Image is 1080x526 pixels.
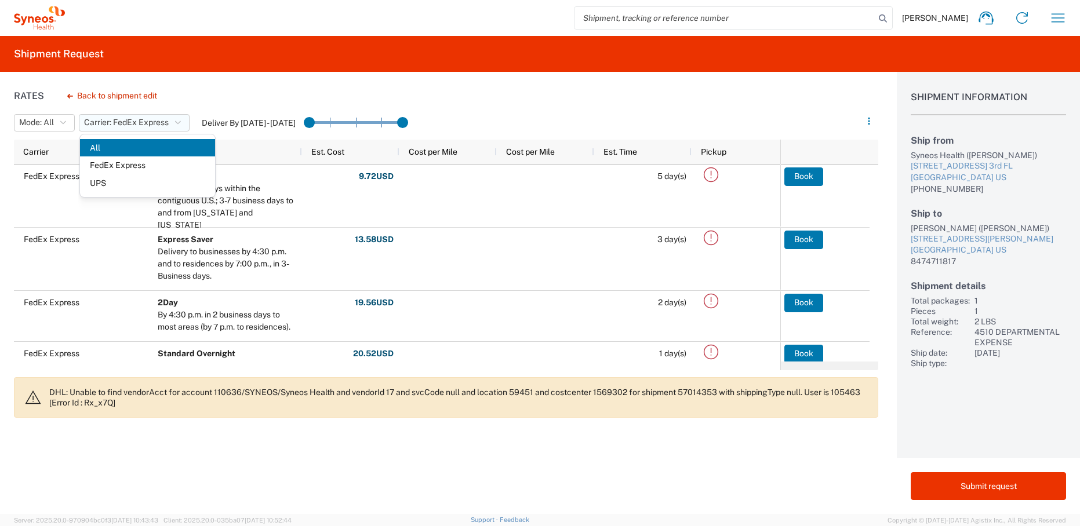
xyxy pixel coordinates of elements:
[80,174,215,192] span: UPS
[49,387,868,408] p: DHL: Unable to find vendorAcct for account 110636/SYNEOS/Syneos Health and vendorId 17 and svcCod...
[911,172,1066,184] div: [GEOGRAPHIC_DATA] US
[657,235,686,244] span: 3 day(s)
[911,295,970,306] div: Total packages:
[24,235,79,244] span: FedEx Express
[158,298,178,307] b: 2Day
[701,147,726,156] span: Pickup
[23,147,49,156] span: Carrier
[784,167,823,186] button: Book
[911,358,970,368] div: Ship type:
[784,231,823,249] button: Book
[911,223,1066,233] div: [PERSON_NAME] ([PERSON_NAME])
[911,184,1066,194] div: [PHONE_NUMBER]
[911,135,1066,146] h2: Ship from
[911,472,1066,500] button: Submit request
[359,171,394,182] strong: 9.72 USD
[355,234,394,245] strong: 13.58 USD
[911,208,1066,219] h2: Ship to
[311,147,344,156] span: Est. Cost
[911,233,1066,245] div: [STREET_ADDRESS][PERSON_NAME]
[888,515,1066,525] span: Copyright © [DATE]-[DATE] Agistix Inc., All Rights Reserved
[84,117,169,128] span: Carrier: FedEx Express
[358,167,394,186] button: 9.72USD
[974,316,1066,327] div: 2 LBS
[911,160,1066,183] a: [STREET_ADDRESS] 3rd FL[GEOGRAPHIC_DATA] US
[784,345,823,363] button: Book
[911,348,970,358] div: Ship date:
[158,360,297,396] div: Next-business-day delivery by 3 p.m. to most U.S. addresses; by 4:30 to rural areas.
[79,114,190,131] button: Carrier: FedEx Express
[14,47,104,61] h2: Shipment Request
[574,7,875,29] input: Shipment, tracking or reference number
[911,280,1066,291] h2: Shipment details
[19,117,54,128] span: Mode: All
[14,517,158,524] span: Server: 2025.20.0-970904bc0f3
[911,306,970,316] div: Pieces
[58,86,166,106] button: Back to shipment edit
[902,13,968,23] span: [PERSON_NAME]
[14,114,75,131] button: Mode: All
[506,147,555,156] span: Cost per Mile
[24,349,79,358] span: FedEx Express
[911,233,1066,256] a: [STREET_ADDRESS][PERSON_NAME][GEOGRAPHIC_DATA] US
[202,118,296,128] label: Deliver By [DATE] - [DATE]
[245,517,292,524] span: [DATE] 10:52:44
[158,246,297,282] div: Delivery to businesses by 4:30 p.m. and to residences by 7:00 p.m., in 3-Business days.
[784,294,823,312] button: Book
[974,348,1066,358] div: [DATE]
[163,517,292,524] span: Client: 2025.20.0-035ba07
[158,349,235,358] b: Standard Overnight
[911,327,970,348] div: Reference:
[974,295,1066,306] div: 1
[352,345,394,363] button: 20.52USD
[471,516,500,523] a: Support
[974,306,1066,316] div: 1
[80,156,215,174] span: FedEx Express
[24,298,79,307] span: FedEx Express
[911,150,1066,160] div: Syneos Health ([PERSON_NAME])
[500,516,529,523] a: Feedback
[911,160,1066,172] div: [STREET_ADDRESS] 3rd FL
[911,92,1066,115] h1: Shipment Information
[111,517,158,524] span: [DATE] 10:43:43
[353,348,394,359] strong: 20.52 USD
[974,327,1066,348] div: 4510 DEPARTMENTAL EXPENSE
[603,147,637,156] span: Est. Time
[657,171,686,181] span: 5 day(s)
[14,90,44,101] h1: Rates
[911,256,1066,266] div: 8474711817
[24,171,79,181] span: FedEx Express
[409,147,457,156] span: Cost per Mile
[80,139,215,157] span: All
[659,349,686,358] span: 1 day(s)
[354,294,394,312] button: 19.56USD
[158,309,297,333] div: By 4:30 p.m. in 2 business days to most areas (by 7 p.m. to residences).
[158,182,297,231] div: 1-5 business days within the contiguous U.S.; 3-7 business days to and from Alaska and Hawaii
[911,316,970,327] div: Total weight:
[658,298,686,307] span: 2 day(s)
[911,244,1066,256] div: [GEOGRAPHIC_DATA] US
[158,235,213,244] b: Express Saver
[354,231,394,249] button: 13.58USD
[355,297,394,308] strong: 19.56 USD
